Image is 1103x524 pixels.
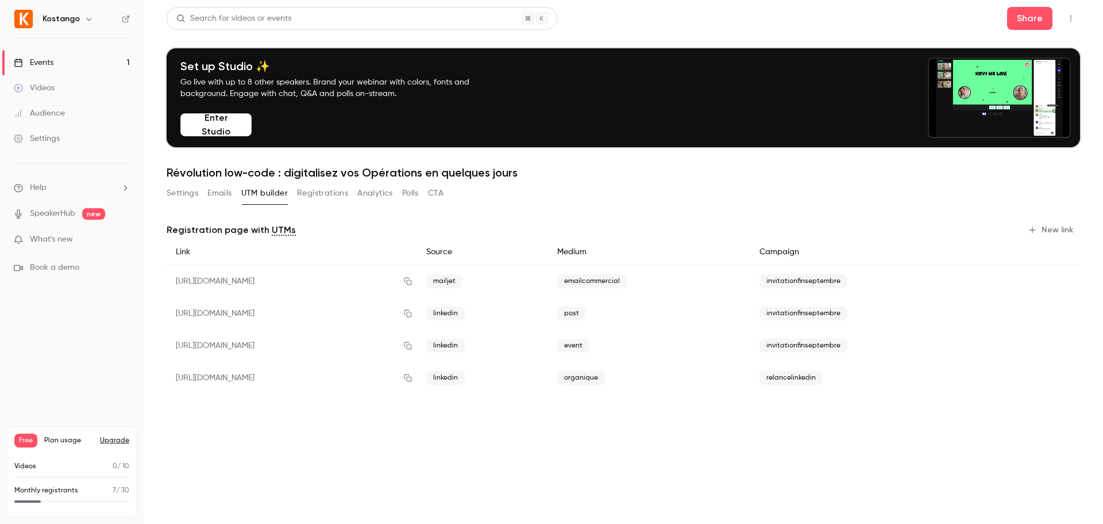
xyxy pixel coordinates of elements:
[14,434,37,447] span: Free
[167,297,417,330] div: [URL][DOMAIN_NAME]
[167,166,1080,179] h1: Révolution low-code : digitalisez vos Opérations en quelques jours
[30,182,47,194] span: Help
[180,113,252,136] button: Enter Studio
[113,485,129,496] p: / 30
[557,371,605,385] span: organique
[14,461,36,472] p: Videos
[759,371,823,385] span: relancelinkedin
[417,239,548,265] div: Source
[426,307,465,320] span: linkedin
[428,184,443,202] button: CTA
[14,133,60,144] div: Settings
[548,239,751,265] div: Medium
[30,234,73,246] span: What's new
[14,10,33,28] img: Kostango
[14,182,130,194] li: help-dropdown-opener
[357,184,393,202] button: Analytics
[557,274,627,288] span: emailcommercial
[241,184,288,202] button: UTM builder
[113,463,117,470] span: 0
[272,223,296,237] a: UTMs
[113,487,116,494] span: 7
[759,307,847,320] span: invitationfinseptembre
[167,330,417,362] div: [URL][DOMAIN_NAME]
[14,108,65,119] div: Audience
[297,184,348,202] button: Registrations
[759,339,847,353] span: invitationfinseptembre
[14,57,53,68] div: Events
[402,184,419,202] button: Polls
[167,265,417,298] div: [URL][DOMAIN_NAME]
[1007,7,1052,30] button: Share
[43,13,80,25] h6: Kostango
[1023,221,1080,239] button: New link
[426,339,465,353] span: linkedin
[557,339,589,353] span: event
[557,307,586,320] span: post
[180,77,496,100] p: Go live with up to 8 other speakers. Brand your webinar with colors, fonts and background. Engage...
[426,274,462,288] span: mailjet
[750,239,995,265] div: Campaign
[30,208,75,220] a: SpeakerHub
[167,184,198,202] button: Settings
[30,262,79,274] span: Book a demo
[207,184,232,202] button: Emails
[100,436,129,445] button: Upgrade
[113,461,129,472] p: / 10
[180,59,496,73] h4: Set up Studio ✨
[167,362,417,394] div: [URL][DOMAIN_NAME]
[82,208,105,220] span: new
[426,371,465,385] span: linkedin
[44,436,93,445] span: Plan usage
[14,485,78,496] p: Monthly registrants
[167,239,417,265] div: Link
[14,82,55,94] div: Videos
[176,13,291,25] div: Search for videos or events
[759,274,847,288] span: invitationfinseptembre
[167,223,296,237] p: Registration page with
